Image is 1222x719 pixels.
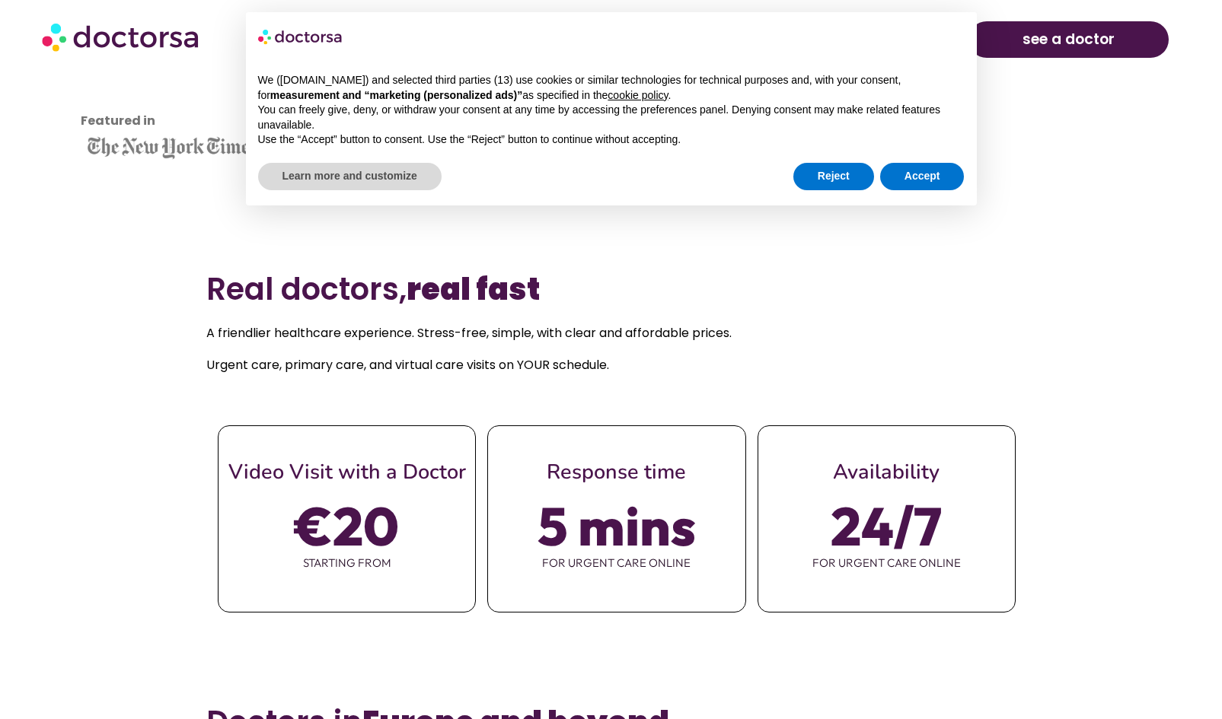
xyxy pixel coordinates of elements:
a: see a doctor [968,21,1169,58]
span: 24/7 [831,504,942,547]
button: Learn more and customize [258,163,442,190]
strong: measurement and “marketing (personalized ads)” [270,89,522,101]
span: 5 mins [538,504,696,547]
span: Video Visit with a Doctor [228,458,466,486]
p: Use the “Accept” button to consent. Use the “Reject” button to continue without accepting. [258,132,965,148]
iframe: Customer reviews powered by Trustpilot [81,19,218,133]
button: Reject [793,163,874,190]
span: for urgent care online [758,547,1015,579]
span: €20 [295,504,399,547]
p: We ([DOMAIN_NAME]) and selected third parties (13) use cookies or similar technologies for techni... [258,73,965,103]
span: Availability [833,458,940,486]
span: Response time [547,458,686,486]
p: You can freely give, deny, or withdraw your consent at any time by accessing the preferences pane... [258,103,965,132]
span: see a doctor [1023,27,1115,52]
p: Urgent care, primary care, and virtual care visits on YOUR schedule. [206,355,1016,376]
span: starting from [219,547,475,579]
strong: Featured in [81,112,155,129]
b: real fast [407,268,540,310]
button: Accept [880,163,965,190]
span: for urgent care online [488,547,745,579]
p: A friendlier healthcare experience. Stress-free, simple, with clear and affordable prices. [206,323,1016,344]
img: logo [258,24,343,49]
h2: Real doctors, [206,271,1016,307]
a: cookie policy [608,89,668,101]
